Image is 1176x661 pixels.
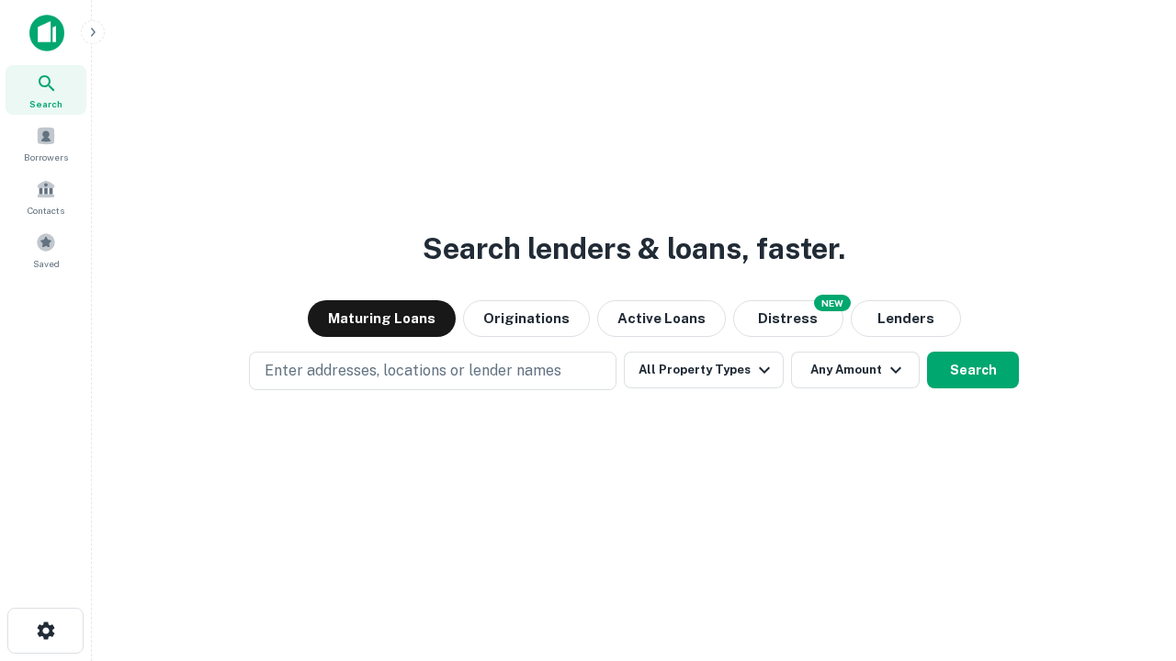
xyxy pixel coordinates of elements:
[28,203,64,218] span: Contacts
[423,227,845,271] h3: Search lenders & loans, faster.
[1084,514,1176,602] iframe: Chat Widget
[6,118,86,168] a: Borrowers
[6,65,86,115] a: Search
[29,15,64,51] img: capitalize-icon.png
[249,352,616,390] button: Enter addresses, locations or lender names
[33,256,60,271] span: Saved
[851,300,961,337] button: Lenders
[24,150,68,164] span: Borrowers
[308,300,456,337] button: Maturing Loans
[265,360,561,382] p: Enter addresses, locations or lender names
[927,352,1019,388] button: Search
[6,225,86,274] a: Saved
[463,300,590,337] button: Originations
[791,352,920,388] button: Any Amount
[597,300,726,337] button: Active Loans
[6,172,86,221] a: Contacts
[624,352,784,388] button: All Property Types
[733,300,843,337] button: Search distressed loans with lien and other non-mortgage details.
[29,96,62,111] span: Search
[814,295,851,311] div: NEW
